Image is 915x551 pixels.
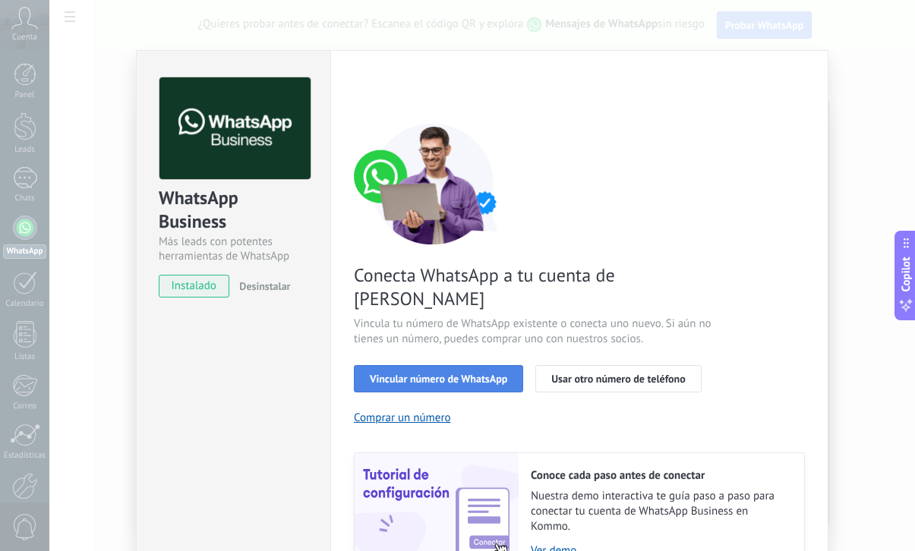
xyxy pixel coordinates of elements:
[354,365,523,392] button: Vincular número de WhatsApp
[535,365,701,392] button: Usar otro número de teléfono
[159,77,311,180] img: logo_main.png
[354,411,451,425] button: Comprar un número
[233,275,290,298] button: Desinstalar
[354,263,715,310] span: Conecta WhatsApp a tu cuenta de [PERSON_NAME]
[370,373,507,384] span: Vincular número de WhatsApp
[159,235,308,263] div: Más leads con potentes herramientas de WhatsApp
[354,123,513,244] img: connect number
[354,316,715,347] span: Vincula tu número de WhatsApp existente o conecta uno nuevo. Si aún no tienes un número, puedes c...
[898,257,913,292] span: Copilot
[159,186,308,235] div: WhatsApp Business
[239,279,290,293] span: Desinstalar
[531,489,789,534] span: Nuestra demo interactiva te guía paso a paso para conectar tu cuenta de WhatsApp Business en Kommo.
[159,275,229,298] span: instalado
[531,468,789,483] h2: Conoce cada paso antes de conectar
[551,373,685,384] span: Usar otro número de teléfono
